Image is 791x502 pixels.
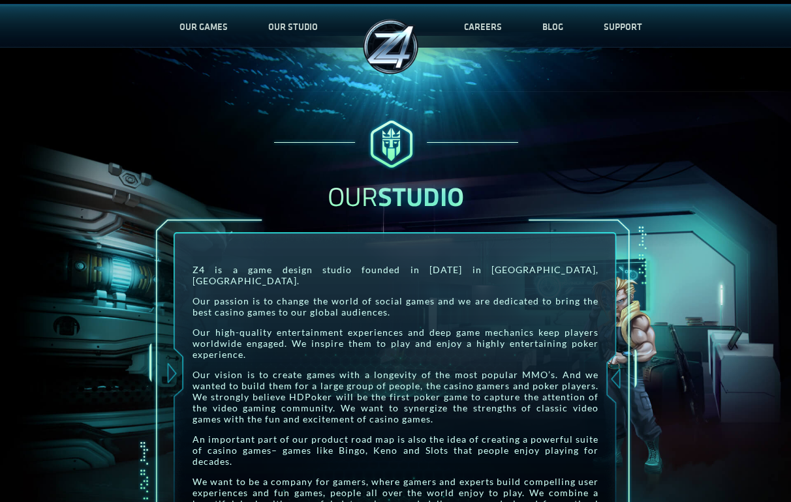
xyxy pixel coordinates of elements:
a: CAREERS [444,5,522,48]
p: Our vision is to create games with a longevity of the most popular MMO’s. And we wanted to build ... [193,369,599,424]
h1: OUR [5,177,786,216]
a: OUR STUDIO [248,5,338,48]
b: STUDIO [378,177,464,216]
img: palace [268,115,523,174]
p: An important part of our product road map is also the idea of creating a powerful suite of casino... [193,434,599,467]
img: palace [358,14,424,80]
p: Z4 is a game design studio founded in [DATE] in [GEOGRAPHIC_DATA], [GEOGRAPHIC_DATA]. [193,264,599,286]
a: OUR GAMES [159,5,248,48]
p: Our high-quality entertainment experiences and deep game mechanics keep players worldwide engaged... [193,327,599,360]
a: BLOG [522,5,583,48]
p: Our passion is to change the world of social games and we are dedicated to bring the best casino ... [193,295,599,317]
a: SUPPORT [583,5,662,48]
